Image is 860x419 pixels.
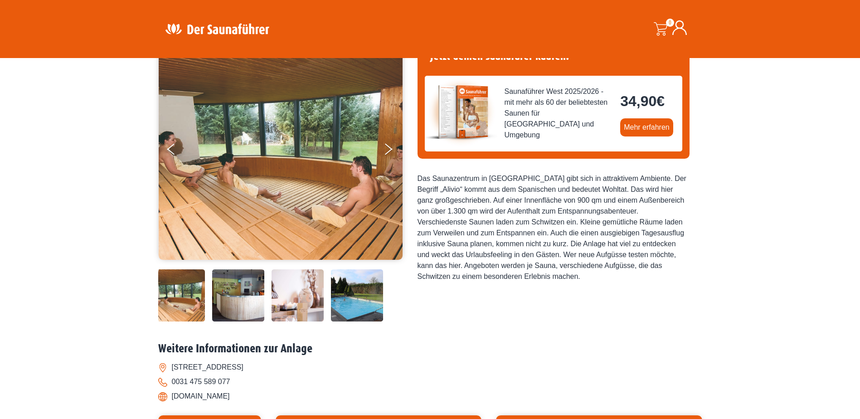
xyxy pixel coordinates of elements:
[620,118,673,136] a: Mehr erfahren
[425,76,497,148] img: der-saunafuehrer-2025-west.jpg
[666,19,674,27] span: 0
[158,389,702,404] li: [DOMAIN_NAME]
[383,140,406,162] button: Next
[158,342,702,356] h2: Weitere Informationen zur Anlage
[167,140,190,162] button: Previous
[158,375,702,389] li: 0031 475 589 077
[418,173,690,282] div: Das Saunazentrum in [GEOGRAPHIC_DATA] gibt sich in attraktivem Ambiente. Der Begriff „Alivio“ kom...
[656,93,665,109] span: €
[505,86,613,141] span: Saunaführer West 2025/2026 - mit mehr als 60 der beliebtesten Saunen für [GEOGRAPHIC_DATA] und Um...
[620,93,665,109] bdi: 34,90
[158,360,702,375] li: [STREET_ADDRESS]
